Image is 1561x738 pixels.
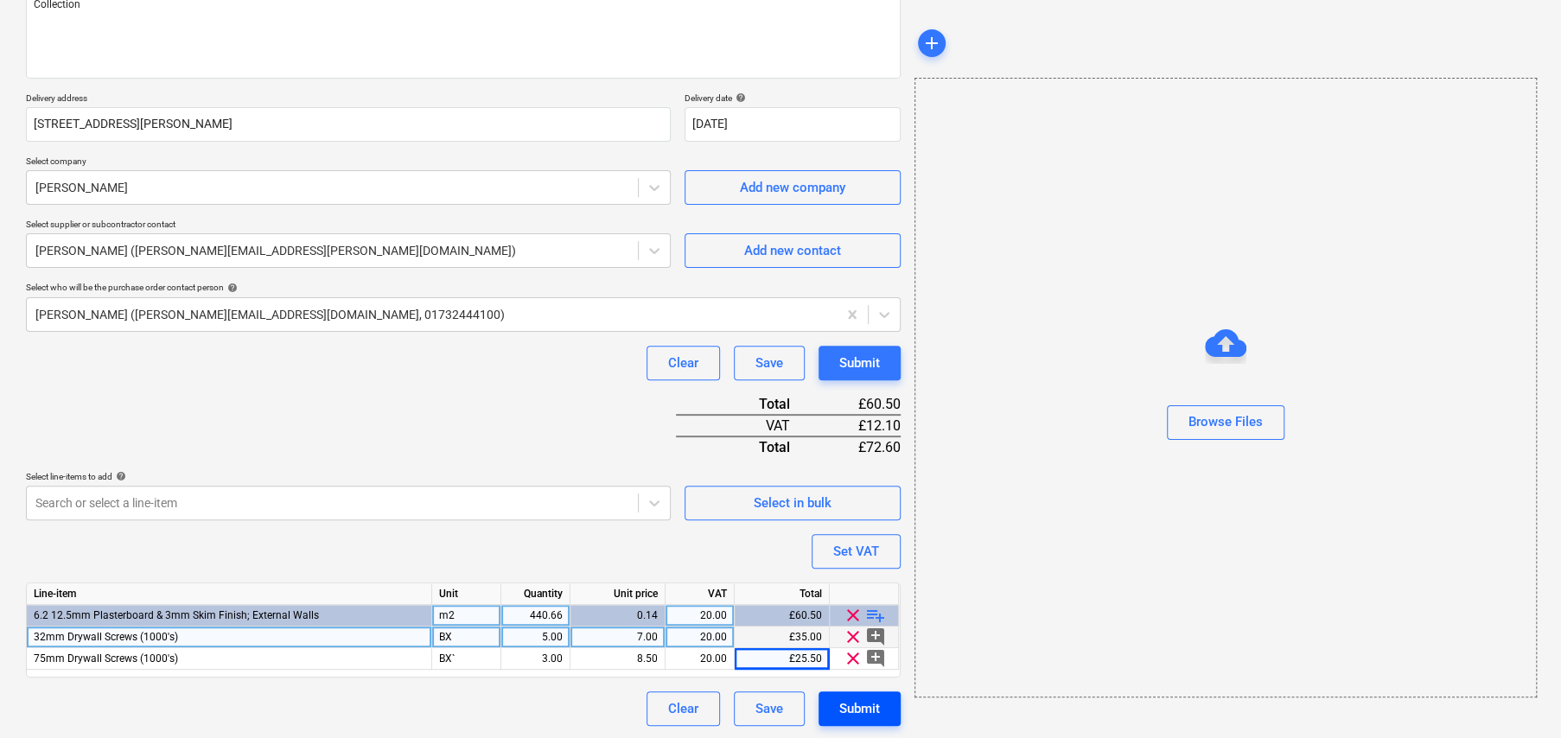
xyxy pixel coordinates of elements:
div: 20.00 [672,648,727,670]
div: 20.00 [672,605,727,627]
div: £25.50 [735,648,830,670]
div: Add new company [740,176,845,199]
div: 20.00 [672,627,727,648]
div: £60.50 [735,605,830,627]
button: Clear [647,346,720,380]
div: VAT [676,415,818,436]
div: Submit [839,352,880,374]
div: 8.50 [577,648,658,670]
div: Clear [668,352,698,374]
div: BX` [432,648,501,670]
span: help [732,92,746,103]
button: Set VAT [812,534,901,569]
div: BX [432,627,501,648]
span: help [224,283,238,293]
div: Add new contact [744,239,841,262]
div: 3.00 [508,648,563,670]
div: 0.14 [577,605,658,627]
div: Total [676,394,818,415]
div: Submit [839,697,880,720]
button: Select in bulk [685,486,901,520]
span: 75mm Drywall Screws (1000's) [34,652,178,665]
div: VAT [666,583,735,605]
div: Quantity [501,583,570,605]
div: Clear [668,697,698,720]
input: Delivery address [26,107,671,142]
div: Total [735,583,830,605]
button: Submit [819,691,901,726]
div: Browse Files [914,78,1537,697]
input: Delivery date not specified [685,107,901,142]
div: 440.66 [508,605,563,627]
button: Clear [647,691,720,726]
p: Select company [26,156,671,170]
span: clear [843,627,863,647]
div: Delivery date [685,92,901,104]
p: Delivery address [26,92,671,107]
div: £60.50 [818,394,901,415]
span: add [921,33,942,54]
div: Browse Files [1188,410,1263,433]
span: add_comment [865,648,886,669]
span: 6.2 12.5mm Plasterboard & 3mm Skim Finish; External Walls [34,609,319,621]
div: Select who will be the purchase order contact person [26,282,901,293]
div: 7.00 [577,627,658,648]
div: Select in bulk [754,492,831,514]
p: Select supplier or subcontractor contact [26,219,671,233]
div: Save [755,352,783,374]
span: clear [843,648,863,669]
span: 32mm Drywall Screws (1000's) [34,631,178,643]
div: Select line-items to add [26,471,671,482]
div: m2 [432,605,501,627]
div: Line-item [27,583,432,605]
div: Unit price [570,583,666,605]
div: £12.10 [818,415,901,436]
button: Add new company [685,170,901,205]
div: Save [755,697,783,720]
span: playlist_add [865,605,886,626]
iframe: Chat Widget [1475,655,1561,738]
button: Add new contact [685,233,901,268]
div: 5.00 [508,627,563,648]
div: £72.60 [818,436,901,457]
div: £35.00 [735,627,830,648]
span: help [112,471,126,481]
button: Browse Files [1167,405,1284,440]
button: Submit [819,346,901,380]
div: Unit [432,583,501,605]
span: clear [843,605,863,626]
span: add_comment [865,627,886,647]
button: Save [734,691,805,726]
div: Set VAT [833,540,879,563]
div: Total [676,436,818,457]
button: Save [734,346,805,380]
